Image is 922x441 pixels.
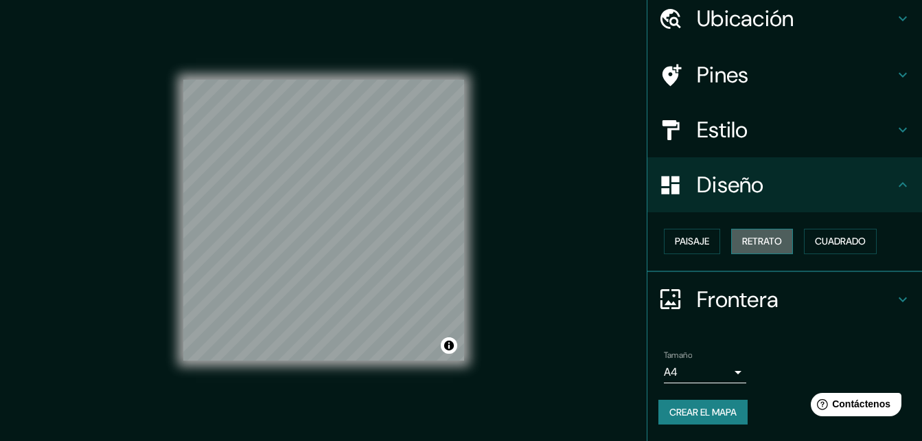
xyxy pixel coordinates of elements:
[441,337,457,354] button: Alternar atribución
[675,233,709,250] font: Paisaje
[800,387,907,426] iframe: Help widget launcher
[697,286,895,313] h4: Frontera
[697,5,895,32] h4: Ubicación
[183,80,464,361] canvas: Mapa
[697,171,895,199] h4: Diseño
[804,229,877,254] button: Cuadrado
[664,349,692,361] label: Tamaño
[664,361,746,383] div: A4
[647,47,922,102] div: Pines
[669,404,737,421] font: Crear el mapa
[742,233,782,250] font: Retrato
[647,272,922,327] div: Frontera
[647,157,922,212] div: Diseño
[697,61,895,89] h4: Pines
[697,116,895,144] h4: Estilo
[647,102,922,157] div: Estilo
[731,229,793,254] button: Retrato
[658,400,748,425] button: Crear el mapa
[815,233,866,250] font: Cuadrado
[664,229,720,254] button: Paisaje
